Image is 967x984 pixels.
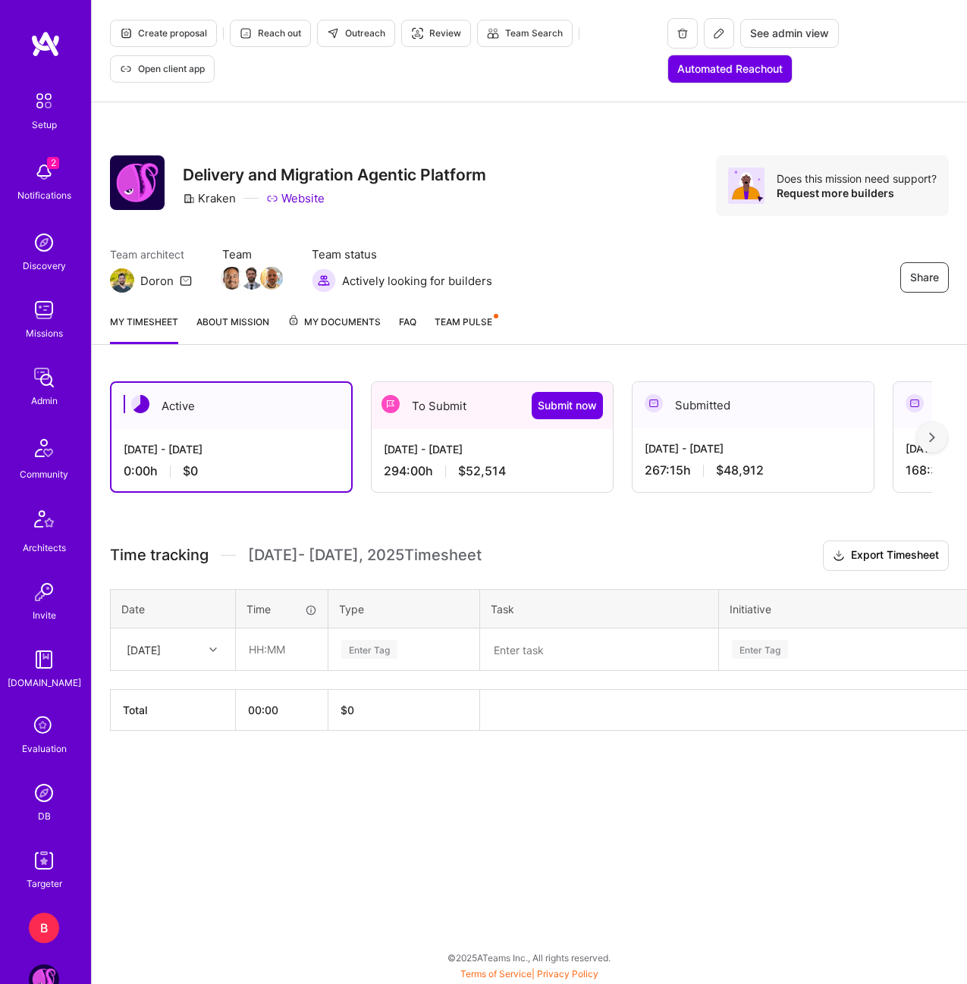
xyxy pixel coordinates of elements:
img: Actively looking for builders [312,268,336,293]
img: Team Member Avatar [260,267,283,290]
span: $ 0 [341,704,354,716]
a: Team Pulse [435,314,497,344]
img: Active [131,395,149,413]
span: [DATE] - [DATE] , 2025 Timesheet [248,546,482,565]
img: logo [30,30,61,58]
div: Active [111,383,351,429]
div: Submitted [633,382,874,428]
th: 00:00 [236,690,328,731]
img: admin teamwork [29,362,59,393]
button: Open client app [110,55,215,83]
button: Automated Reachout [667,55,793,83]
img: Architects [26,503,62,540]
img: discovery [29,227,59,258]
button: Team Search [477,20,573,47]
div: Evaluation [22,741,67,757]
span: Review [411,27,461,40]
a: Team Member Avatar [242,265,262,291]
span: Team architect [110,246,192,262]
div: Enter Tag [341,638,397,661]
div: B [29,913,59,943]
div: [DOMAIN_NAME] [8,675,81,691]
button: Submit now [532,392,603,419]
span: See admin view [750,26,829,41]
span: 2 [47,157,59,169]
th: Task [480,589,719,628]
div: Missions [26,325,63,341]
a: Terms of Service [460,968,532,979]
img: Submitted [906,394,924,412]
div: Kraken [183,190,236,206]
div: Admin [31,393,58,409]
img: Invite [29,577,59,607]
span: Share [910,270,939,285]
a: My Documents [287,314,381,344]
span: Team [222,246,281,262]
div: Notifications [17,187,71,203]
div: [DATE] [127,641,161,657]
button: Export Timesheet [823,541,949,571]
img: Team Architect [110,268,134,293]
img: guide book [29,644,59,675]
div: Discovery [23,258,66,274]
i: icon Mail [180,274,192,287]
span: My Documents [287,314,381,331]
button: Share [900,262,949,293]
span: Create proposal [120,27,207,40]
button: Review [401,20,471,47]
a: Team Member Avatar [222,265,242,291]
th: Total [111,690,236,731]
i: icon CompanyGray [183,193,195,205]
span: $0 [183,463,198,479]
div: Invite [33,607,56,623]
div: Request more builders [777,186,937,200]
img: Community [26,430,62,466]
img: Team Member Avatar [221,267,243,290]
span: Team Search [487,27,563,40]
i: icon Chevron [209,646,217,653]
div: [DATE] - [DATE] [384,441,601,457]
button: Outreach [317,20,395,47]
div: Does this mission need support? [777,171,937,186]
span: | [460,968,598,979]
span: Open client app [120,62,205,76]
img: Avatar [728,168,764,204]
i: icon SelectionTeam [30,712,58,741]
span: Time tracking [110,546,209,565]
span: Team Pulse [435,316,492,327]
i: icon Download [833,548,845,564]
a: FAQ [399,314,416,344]
h3: Delivery and Migration Agentic Platform [183,165,486,184]
img: bell [29,157,59,187]
th: Date [111,589,236,628]
img: teamwork [29,295,59,325]
span: $48,912 [716,462,764,478]
a: Website [266,190,325,206]
span: Outreach [327,27,385,40]
img: To Submit [381,395,400,413]
img: Skill Targeter [29,845,59,876]
span: $52,514 [458,463,506,479]
i: icon Proposal [120,27,132,39]
img: Company Logo [110,155,165,210]
div: Enter Tag [732,638,788,661]
div: Targeter [27,876,62,892]
div: Time [246,601,317,617]
button: See admin view [740,19,839,48]
div: Community [20,466,68,482]
th: Type [328,589,480,628]
a: About Mission [196,314,269,344]
a: Team Member Avatar [262,265,281,291]
span: Automated Reachout [677,61,783,77]
img: Admin Search [29,778,59,808]
i: icon Targeter [411,27,423,39]
img: Team Member Avatar [240,267,263,290]
a: Privacy Policy [537,968,598,979]
div: 267:15 h [645,462,862,478]
img: Submitted [645,394,663,412]
div: [DATE] - [DATE] [645,440,862,456]
div: 294:00 h [384,463,601,479]
div: 0:00 h [124,463,339,479]
span: Team status [312,246,492,262]
button: Create proposal [110,20,217,47]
